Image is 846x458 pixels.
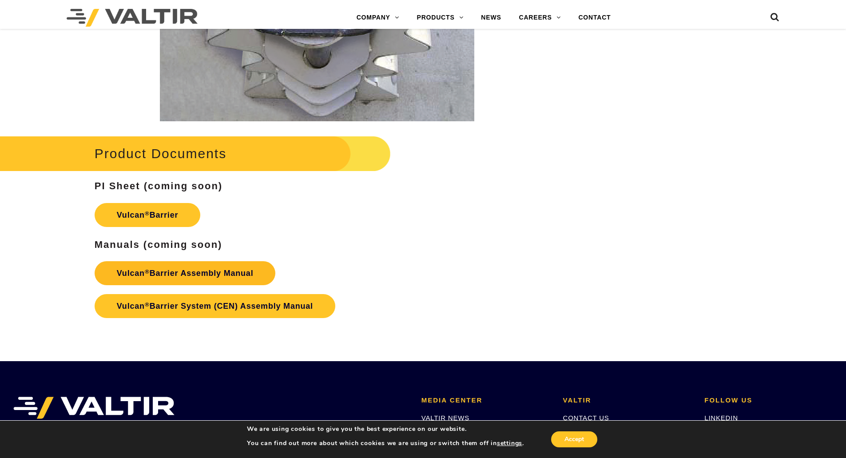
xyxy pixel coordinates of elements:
[569,9,620,27] a: CONTACT
[247,425,524,433] p: We are using cookies to give you the best experience on our website.
[563,414,609,422] a: CONTACT US
[563,397,691,404] h2: VALTIR
[348,9,408,27] a: COMPANY
[145,210,150,217] sup: ®
[145,301,150,308] sup: ®
[95,180,222,191] strong: PI Sheet (coming soon)
[13,397,175,419] img: VALTIR
[497,439,522,447] button: settings
[704,397,833,404] h2: FOLLOW US
[145,268,150,275] sup: ®
[67,9,198,27] img: Valtir
[95,239,222,250] strong: Manuals (coming soon)
[95,203,201,227] a: Vulcan®Barrier
[472,9,510,27] a: NEWS
[421,414,469,422] a: VALTIR NEWS
[247,439,524,447] p: You can find out more about which cookies we are using or switch them off in .
[95,294,335,318] a: Vulcan®Barrier System (CEN) Assembly Manual
[551,431,597,447] button: Accept
[408,9,473,27] a: PRODUCTS
[704,414,738,422] a: LINKEDIN
[421,397,550,404] h2: MEDIA CENTER
[510,9,570,27] a: CAREERS
[95,261,276,285] a: Vulcan®Barrier Assembly Manual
